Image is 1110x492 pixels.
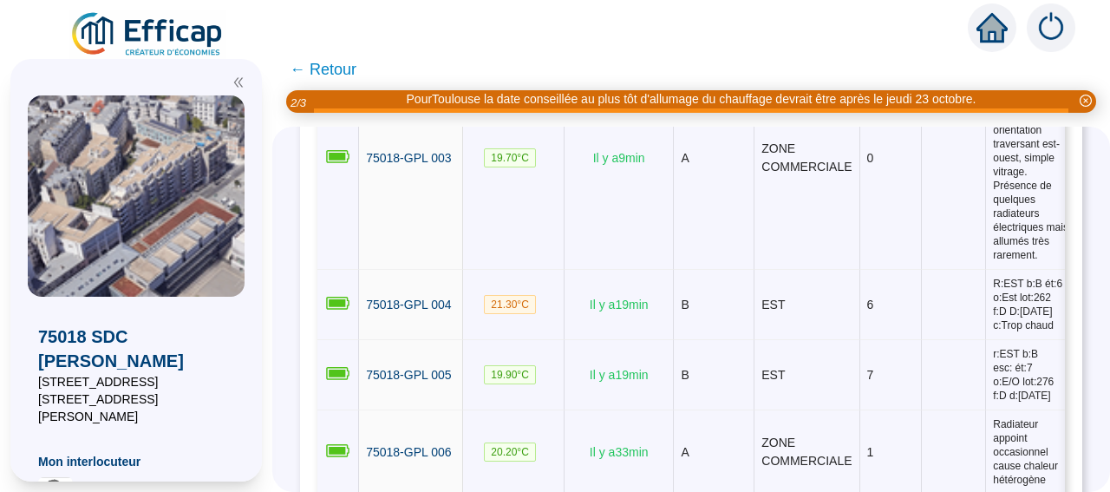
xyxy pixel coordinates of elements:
[867,151,874,165] span: 0
[366,443,451,462] a: 75018-GPL 006
[38,325,234,373] span: 75018 SDC [PERSON_NAME]
[366,368,451,382] span: 75018-GPL 005
[484,365,536,384] span: 19.90 °C
[366,298,451,312] span: 75018-GPL 004
[976,12,1008,43] span: home
[761,141,852,174] span: ZONE COMMERCIALE
[1080,95,1092,107] span: close-circle
[681,298,689,312] span: B
[867,445,874,459] span: 1
[867,368,874,382] span: 7
[681,151,689,165] span: A
[38,390,234,425] span: [STREET_ADDRESS][PERSON_NAME]
[590,298,649,312] span: Il y a 19 min
[761,298,785,312] span: EST
[867,298,874,312] span: 6
[681,368,689,382] span: B
[484,295,536,314] span: 21.30 °C
[38,373,234,390] span: [STREET_ADDRESS]
[590,445,649,459] span: Il y a 33 min
[993,417,1071,487] span: Radiateur appoint occasionnel cause chaleur hétérogène
[484,443,536,462] span: 20.20 °C
[366,151,451,165] span: 75018-GPL 003
[590,368,649,382] span: Il y a 19 min
[681,445,689,459] span: A
[484,148,536,167] span: 19.70 °C
[366,149,451,167] a: 75018-GPL 003
[593,151,645,165] span: Il y a 9 min
[38,453,234,470] span: Mon interlocuteur
[761,436,852,468] span: ZONE COMMERCIALE
[290,57,356,82] span: ← Retour
[366,296,451,314] a: 75018-GPL 004
[1027,3,1075,52] img: alerts
[366,445,451,459] span: 75018-GPL 006
[761,368,785,382] span: EST
[291,96,306,109] i: 2 / 3
[993,277,1071,332] span: R:EST b:B ét:6 o:Est lot:262 f:D D:[DATE] c:Trop chaud
[407,90,976,108] div: PourToulouse la date conseillée au plus tôt d'allumage du chauffage devrait être après le jeudi 2...
[366,366,451,384] a: 75018-GPL 005
[993,347,1071,403] span: r:EST b:B esc: ét:7 o:E/O lot:276 f:D d:[DATE]
[993,54,1071,262] span: Zone Commerciale - [DATE] - Bâtiment A (Est) étage 0, orientation traversant est-ouest, simple vi...
[69,10,226,59] img: efficap energie logo
[232,76,245,89] span: double-left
